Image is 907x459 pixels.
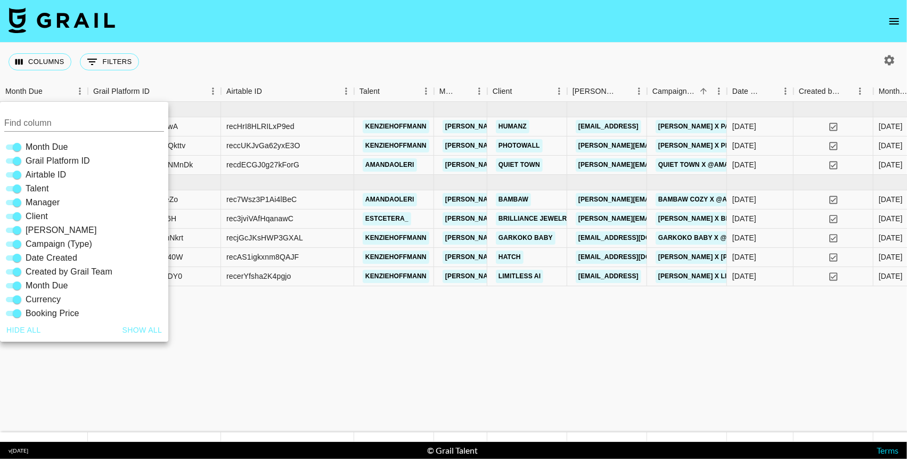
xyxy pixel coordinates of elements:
[576,251,695,264] a: [EMAIL_ADDRESS][DOMAIN_NAME]
[879,140,903,151] div: Jul '25
[363,270,429,283] a: kenziehoffmann
[221,81,354,102] div: Airtable ID
[26,293,61,306] span: Currency
[652,81,696,102] div: Campaign (Type)
[496,231,555,245] a: Garkoko Baby
[88,81,221,102] div: Grail Platform ID
[493,81,512,102] div: Client
[879,159,903,170] div: Jul '25
[443,231,671,245] a: [PERSON_NAME][EMAIL_ADDRESS][PERSON_NAME][DOMAIN_NAME]
[732,194,756,205] div: 8/11/2025
[732,121,756,132] div: 7/29/2025
[363,212,411,226] a: estcetera_
[226,159,299,170] div: recdECGJ0g27kForG
[567,81,647,102] div: Booker
[443,120,671,133] a: [PERSON_NAME][EMAIL_ADDRESS][PERSON_NAME][DOMAIN_NAME]
[884,11,905,32] button: open drawer
[573,81,616,102] div: [PERSON_NAME]
[26,307,79,320] span: Booking Price
[631,83,647,99] button: Menu
[551,83,567,99] button: Menu
[26,224,97,237] span: [PERSON_NAME]
[879,121,903,132] div: Jul '25
[434,81,487,102] div: Manager
[576,231,695,245] a: [EMAIL_ADDRESS][DOMAIN_NAME]
[226,140,300,151] div: reccUKJvGa62yxE3O
[26,279,68,292] span: Month Due
[656,158,766,172] a: Quiet Town x @amandaoleri
[9,53,71,70] button: Select columns
[496,212,574,226] a: Brilliance Jewelry
[443,212,671,226] a: [PERSON_NAME][EMAIL_ADDRESS][PERSON_NAME][DOMAIN_NAME]
[226,121,295,132] div: recHrI8HLRILxP9ed
[711,83,727,99] button: Menu
[656,270,766,283] a: [PERSON_NAME] x Limitless AI
[879,252,903,262] div: Aug '25
[732,159,756,170] div: 7/23/2025
[647,81,727,102] div: Campaign (Type)
[496,120,529,133] a: Humanz
[799,81,840,102] div: Created by Grail Team
[26,238,92,251] span: Campaign (Type)
[439,81,456,102] div: Manager
[2,320,45,340] button: Hide all
[496,139,543,152] a: PhotoWall
[150,84,165,99] button: Sort
[443,139,671,152] a: [PERSON_NAME][EMAIL_ADDRESS][PERSON_NAME][DOMAIN_NAME]
[656,139,765,152] a: [PERSON_NAME] x Photowall
[732,140,756,151] div: 7/23/2025
[443,270,671,283] a: [PERSON_NAME][EMAIL_ADDRESS][PERSON_NAME][DOMAIN_NAME]
[26,182,49,195] span: Talent
[26,155,90,167] span: Grail Platform ID
[226,194,297,205] div: rec7Wsz3P1Ai4lBeC
[443,251,671,264] a: [PERSON_NAME][EMAIL_ADDRESS][PERSON_NAME][DOMAIN_NAME]
[226,81,262,102] div: Airtable ID
[9,7,115,33] img: Grail Talent
[354,81,434,102] div: Talent
[877,445,898,455] a: Terms
[380,84,395,99] button: Sort
[26,196,60,209] span: Manager
[443,193,671,206] a: [PERSON_NAME][EMAIL_ADDRESS][PERSON_NAME][DOMAIN_NAME]
[656,212,763,226] a: [PERSON_NAME] x Brilliance
[26,265,112,278] span: Created by Grail Team
[363,158,417,172] a: amandaoleri
[732,213,756,224] div: 8/13/2025
[879,213,903,224] div: Aug '25
[576,212,804,226] a: [PERSON_NAME][EMAIL_ADDRESS][PERSON_NAME][DOMAIN_NAME]
[732,252,756,262] div: 8/13/2025
[205,83,221,99] button: Menu
[576,158,749,172] a: [PERSON_NAME][EMAIL_ADDRESS][DOMAIN_NAME]
[727,81,794,102] div: Date Created
[427,445,478,456] div: © Grail Talent
[512,84,527,99] button: Sort
[363,193,417,206] a: amandaoleri
[363,231,429,245] a: kenziehoffmann
[496,270,543,283] a: Limitless AI
[418,83,434,99] button: Menu
[879,271,903,281] div: Aug '25
[794,81,873,102] div: Created by Grail Team
[763,84,778,99] button: Sort
[26,252,77,264] span: Date Created
[656,193,774,206] a: Bambaw Cozy x @amandaoleri
[363,251,429,264] a: kenziehoffmann
[4,115,164,132] input: Column title
[656,231,784,245] a: Garkoko Baby x @[PERSON_NAME]
[43,84,58,99] button: Sort
[576,120,641,133] a: [EMAIL_ADDRESS]
[456,84,471,99] button: Sort
[262,84,277,99] button: Sort
[656,120,820,133] a: [PERSON_NAME] x Pampers Sleep Coach UGC
[879,194,903,205] div: Aug '25
[80,53,139,70] button: Show filters
[363,120,429,133] a: kenziehoffmann
[732,81,763,102] div: Date Created
[732,271,756,281] div: 8/13/2025
[732,232,756,243] div: 8/11/2025
[226,213,293,224] div: rec3jviVAfHqanawC
[576,270,641,283] a: [EMAIL_ADDRESS]
[26,210,48,223] span: Client
[852,83,868,99] button: Menu
[576,193,749,206] a: [PERSON_NAME][EMAIL_ADDRESS][DOMAIN_NAME]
